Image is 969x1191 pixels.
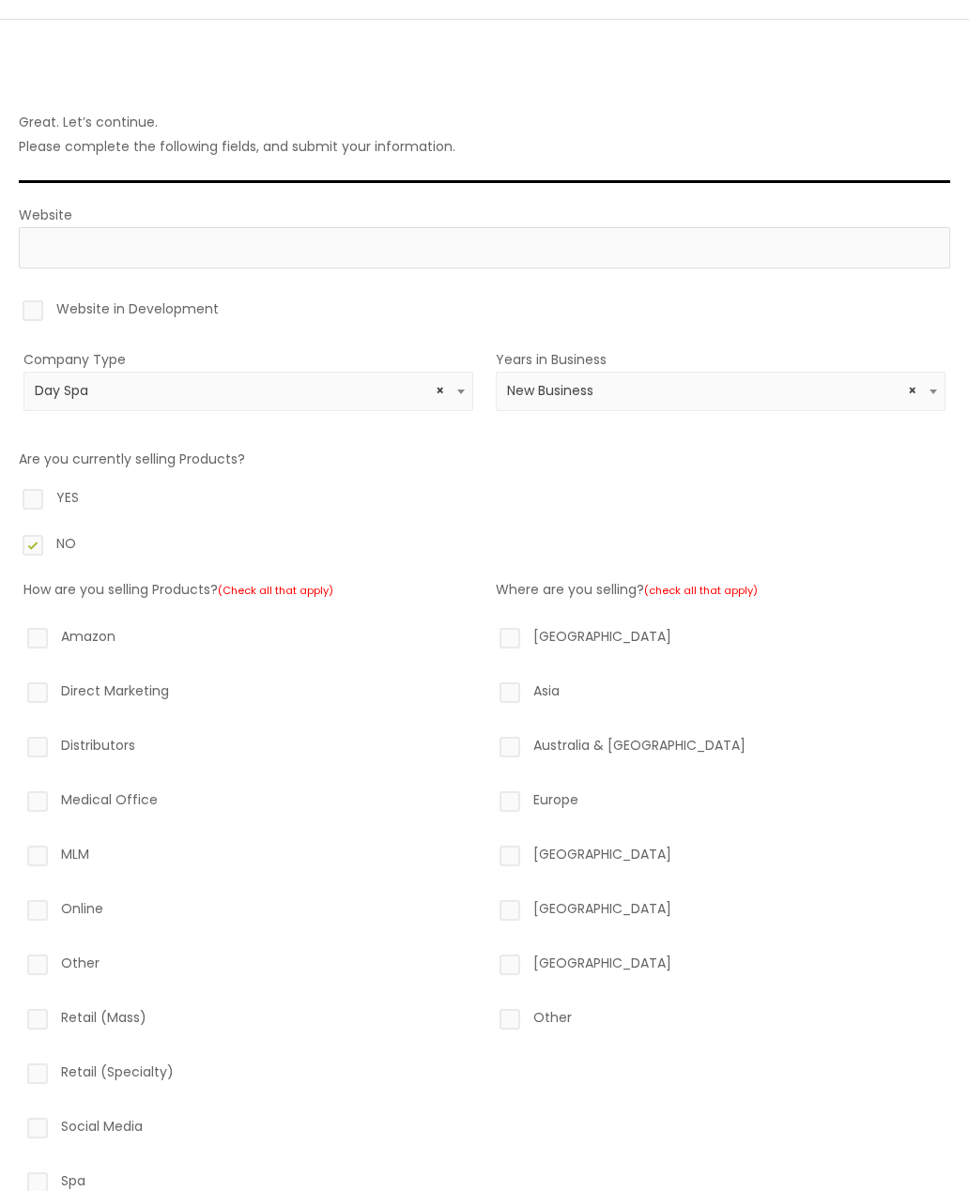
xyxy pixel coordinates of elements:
[19,450,245,469] label: Are you currently selling Products?
[23,788,473,820] label: Medical Office
[496,581,758,600] label: Where are you selling?
[496,897,946,929] label: [GEOGRAPHIC_DATA]
[496,625,946,657] label: [GEOGRAPHIC_DATA]
[23,581,333,600] label: How are you selling Products?
[644,584,758,599] small: (check all that apply)
[19,486,950,518] label: YES
[23,679,473,711] label: Direct Marketing
[35,383,463,401] span: Day Spa
[19,532,950,564] label: NO
[23,1061,473,1092] label: Retail (Specialty)
[436,383,444,401] span: Remove all items
[496,351,607,370] label: Years in Business
[23,625,473,657] label: Amazon
[496,952,946,984] label: [GEOGRAPHIC_DATA]
[496,679,946,711] label: Asia
[19,298,950,329] label: Website in Development
[19,206,72,225] label: Website
[908,383,916,401] span: Remove all items
[507,383,935,401] span: New Business
[19,111,950,160] p: Great. Let’s continue. Please complete the following fields, and submit your information.
[23,373,473,412] span: Day Spa
[23,734,473,766] label: Distributors
[23,897,473,929] label: Online
[496,734,946,766] label: Australia & [GEOGRAPHIC_DATA]
[23,952,473,984] label: Other
[23,1115,473,1147] label: Social Media
[496,843,946,875] label: [GEOGRAPHIC_DATA]
[496,1006,946,1038] label: Other
[23,1006,473,1038] label: Retail (Mass)
[218,584,333,599] small: (Check all that apply)
[496,788,946,820] label: Europe
[23,843,473,875] label: MLM
[496,373,946,412] span: New Business
[23,351,126,370] label: Company Type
